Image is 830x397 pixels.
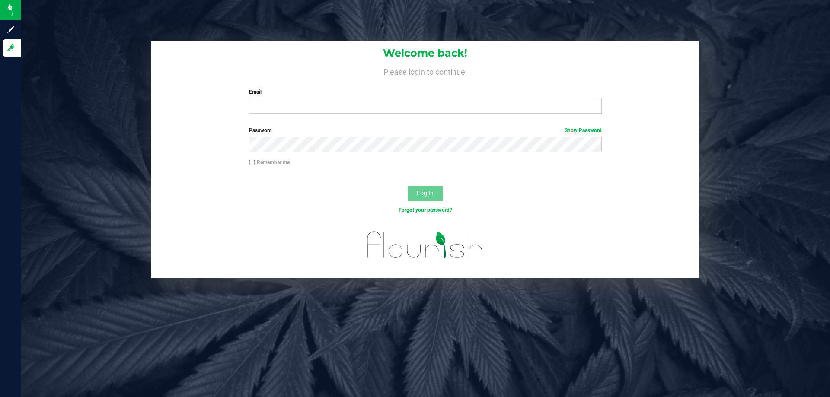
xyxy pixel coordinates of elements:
[417,190,434,197] span: Log In
[151,48,699,59] h1: Welcome back!
[249,88,601,96] label: Email
[151,66,699,76] h4: Please login to continue.
[249,160,255,166] input: Remember me
[408,186,443,201] button: Log In
[357,223,494,267] img: flourish_logo.svg
[249,159,290,166] label: Remember me
[6,25,15,34] inline-svg: Sign up
[565,127,602,133] a: Show Password
[249,127,272,133] span: Password
[6,44,15,52] inline-svg: Log in
[399,207,452,213] a: Forgot your password?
